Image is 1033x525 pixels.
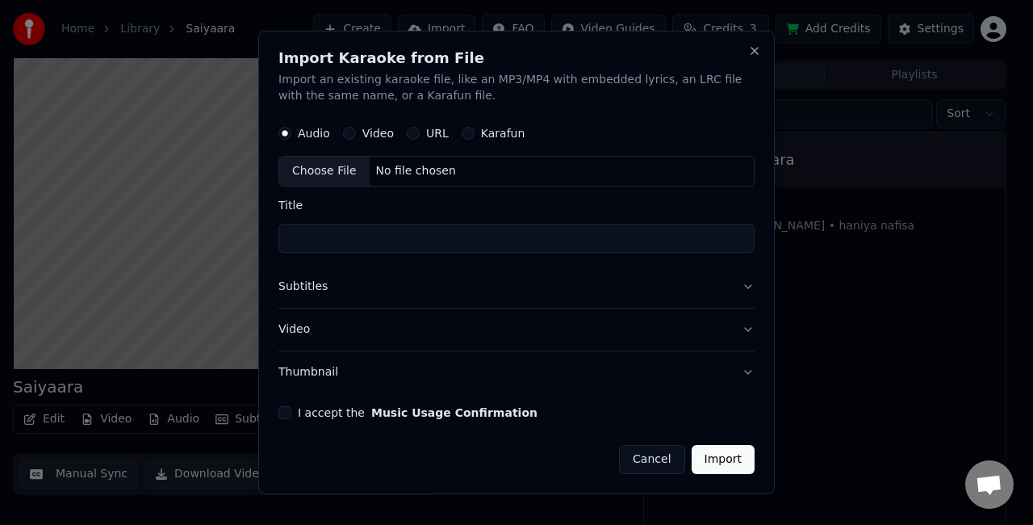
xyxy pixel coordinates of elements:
[278,309,755,351] button: Video
[481,128,525,139] label: Karafun
[298,128,330,139] label: Audio
[370,163,462,179] div: No file chosen
[279,157,370,186] div: Choose File
[278,51,755,65] h2: Import Karaoke from File
[278,266,755,308] button: Subtitles
[692,445,755,474] button: Import
[298,407,537,418] label: I accept the
[619,445,684,474] button: Cancel
[362,128,394,139] label: Video
[278,351,755,393] button: Thumbnail
[278,72,755,104] p: Import an existing karaoke file, like an MP3/MP4 with embedded lyrics, an LRC file with the same ...
[371,407,537,418] button: I accept the
[426,128,449,139] label: URL
[278,199,755,211] label: Title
